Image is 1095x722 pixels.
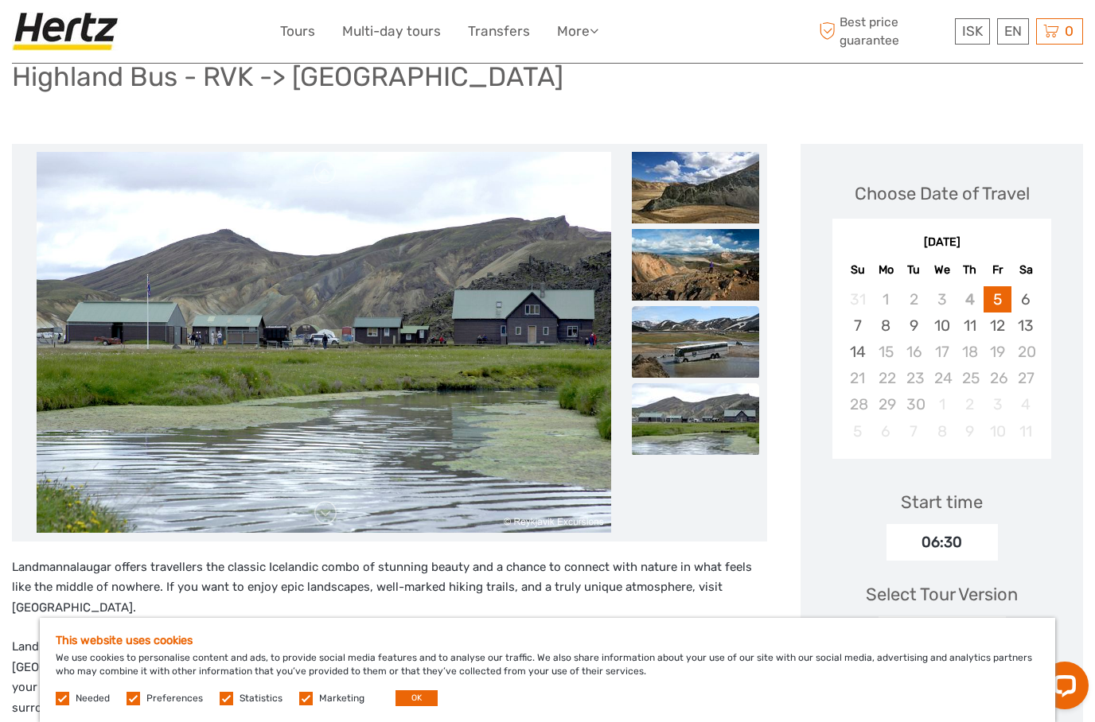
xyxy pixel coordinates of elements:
div: We use cookies to personalise content and ads, to provide social media features and to analyse ou... [40,618,1055,722]
div: Choose Tuesday, September 9th, 2025 [900,312,928,339]
span: 0 [1062,23,1076,39]
div: Fr [984,259,1011,281]
div: EN [997,18,1029,45]
div: Choose Saturday, September 6th, 2025 [1011,286,1039,312]
div: We [928,259,956,281]
div: Su [844,259,871,281]
label: Statistics [240,692,283,705]
div: 06:30 [887,524,998,561]
div: Th [956,259,984,281]
div: Not available Monday, September 29th, 2025 [872,391,900,417]
img: e2c9270e2953435c8428f40428caff0b_slider_thumbnail.jpg [632,306,759,378]
div: Not available Friday, October 10th, 2025 [984,418,1011,444]
div: Not available Tuesday, September 30th, 2025 [900,391,928,417]
img: 5d1533d8d19e4e6a90d18ef9cbc89d23_main_slider.jpg [37,152,611,534]
div: Not available Tuesday, September 16th, 2025 [900,339,928,365]
div: Not available Wednesday, September 3rd, 2025 [928,286,956,312]
img: bce597b4f8fc4017a7c04065c2a78b66_slider_thumbnail.jpg [632,229,759,301]
div: Choose Sunday, September 14th, 2025 [844,339,871,365]
div: Not available Thursday, September 18th, 2025 [956,339,984,365]
div: Not available Tuesday, September 2nd, 2025 [900,286,928,312]
div: Choose Wednesday, September 10th, 2025 [928,312,956,339]
div: Not available Saturday, September 27th, 2025 [1011,365,1039,391]
a: More [557,20,598,43]
div: Not available Wednesday, September 17th, 2025 [928,339,956,365]
div: Choose Friday, September 5th, 2025 [984,286,1011,312]
h1: Highland Bus - RVK -> [GEOGRAPHIC_DATA] [12,60,563,93]
div: Not available Monday, September 1st, 2025 [872,286,900,312]
div: Not available Tuesday, September 23rd, 2025 [900,365,928,391]
div: Select Tour Version [866,582,1018,607]
div: Not available Thursday, September 4th, 2025 [956,286,984,312]
label: Marketing [319,692,364,705]
a: Tours [280,20,315,43]
div: Choose Saturday, September 13th, 2025 [1011,312,1039,339]
div: Not available Saturday, October 4th, 2025 [1011,391,1039,417]
div: Choose Monday, September 8th, 2025 [872,312,900,339]
div: Choose Friday, September 12th, 2025 [984,312,1011,339]
div: Not available Wednesday, October 1st, 2025 [928,391,956,417]
div: Not available Thursday, October 9th, 2025 [956,418,984,444]
div: Not available Monday, September 15th, 2025 [872,339,900,365]
div: Choose Sunday, September 7th, 2025 [844,312,871,339]
div: Start time [901,490,983,514]
div: Not available Thursday, September 25th, 2025 [956,365,984,391]
div: Not available Wednesday, October 8th, 2025 [928,418,956,444]
h5: This website uses cookies [56,634,1039,647]
div: Not available Wednesday, September 24th, 2025 [928,365,956,391]
div: Mo [872,259,900,281]
div: Not available Saturday, October 11th, 2025 [1011,418,1039,444]
p: Landmannalaugar offers travellers the classic Icelandic combo of stunning beauty and a chance to ... [12,557,767,619]
div: Not available Thursday, October 2nd, 2025 [956,391,984,417]
div: Not available Monday, October 6th, 2025 [872,418,900,444]
button: OK [396,690,438,706]
div: Choose Date of Travel [855,181,1030,206]
div: Not available Friday, September 19th, 2025 [984,339,1011,365]
div: Not available Tuesday, October 7th, 2025 [900,418,928,444]
div: Not available Sunday, September 28th, 2025 [844,391,871,417]
div: Not available Friday, September 26th, 2025 [984,365,1011,391]
div: Not available Sunday, September 21st, 2025 [844,365,871,391]
a: Transfers [468,20,530,43]
div: [DATE] [832,235,1051,251]
span: Best price guarantee [816,14,952,49]
img: c024c856f3c7445a9e0733a1a98f5ead_slider_thumbnail.jpg [632,152,759,223]
div: Sa [1011,259,1039,281]
span: ISK [962,23,983,39]
div: month 2025-09 [837,286,1046,444]
label: Preferences [146,692,203,705]
img: 5d1533d8d19e4e6a90d18ef9cbc89d23_slider_thumbnail.jpg [632,383,759,455]
div: Not available Monday, September 22nd, 2025 [872,365,900,391]
div: Tu [900,259,928,281]
div: Choose Thursday, September 11th, 2025 [956,312,984,339]
div: Not available Saturday, September 20th, 2025 [1011,339,1039,365]
label: Needed [76,692,110,705]
div: Not available Sunday, August 31st, 2025 [844,286,871,312]
a: Multi-day tours [342,20,441,43]
iframe: LiveChat chat widget [1028,655,1095,722]
img: Hertz [12,12,125,51]
p: Landmannalaugar isn’t just popular for its unique beauty; it is also the start or finish of one o... [12,637,767,718]
div: Not available Sunday, October 5th, 2025 [844,418,871,444]
div: Not available Friday, October 3rd, 2025 [984,391,1011,417]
